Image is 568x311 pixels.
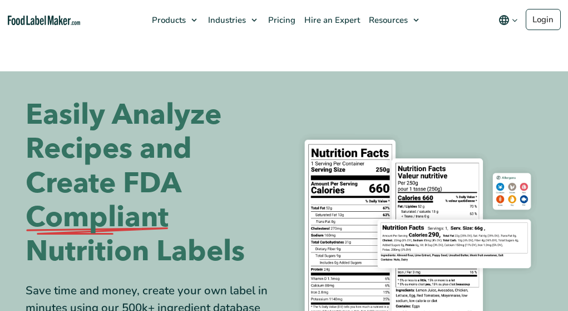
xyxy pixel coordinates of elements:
button: Change language [491,9,526,31]
span: Hire an Expert [301,14,361,26]
span: Industries [205,14,247,26]
span: Pricing [265,14,297,26]
h1: Easily Analyze Recipes and Create FDA Nutrition Labels [26,98,276,269]
span: Resources [366,14,409,26]
a: Login [526,9,561,30]
span: Compliant [26,201,169,235]
span: Products [149,14,187,26]
a: Food Label Maker homepage [8,16,80,25]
